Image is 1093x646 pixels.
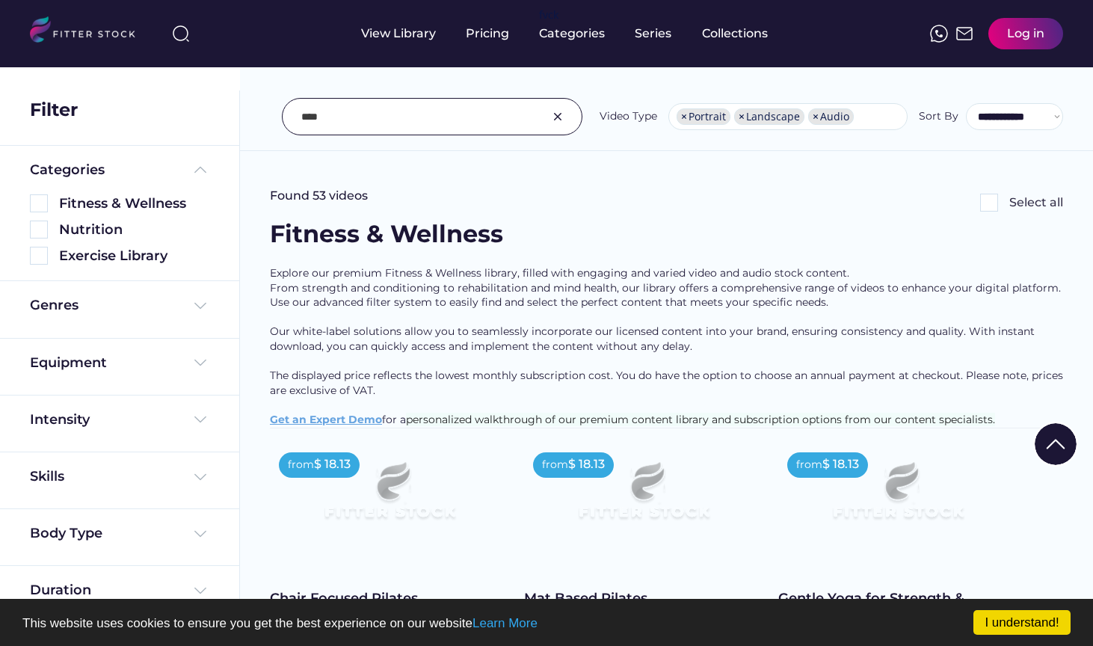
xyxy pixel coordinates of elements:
[1009,194,1063,211] div: Select all
[270,413,382,426] a: Get an Expert Demo
[270,266,1063,428] div: Explore our premium Fitness & Wellness library, filled with engaging and varied video and audio s...
[472,616,538,630] a: Learn More
[294,443,485,551] img: Frame%2079%20%281%29.svg
[796,458,822,473] div: from
[59,194,209,213] div: Fitness & Wellness
[191,297,209,315] img: Frame%20%284%29.svg
[191,161,209,179] img: Frame%20%285%29.svg
[191,525,209,543] img: Frame%20%284%29.svg
[739,111,745,122] span: ×
[30,221,48,239] img: Rectangle%205126.svg
[808,108,854,125] li: Audio
[30,296,78,315] div: Genres
[270,589,509,608] div: Chair Focused Pilates
[30,97,78,123] div: Filter
[30,194,48,212] img: Rectangle%205126.svg
[191,410,209,428] img: Frame%20%284%29.svg
[406,413,995,426] span: personalized walkthrough of our premium content library and subscription options from our content...
[822,456,859,473] div: $ 18.13
[813,111,819,122] span: ×
[548,443,739,551] img: Frame%2079%20%281%29.svg
[191,582,209,600] img: Frame%20%284%29.svg
[1030,586,1078,631] iframe: chat widget
[677,108,730,125] li: Portrait
[270,188,368,204] div: Found 53 videos
[955,25,973,43] img: Frame%2051.svg
[466,25,509,42] div: Pricing
[1007,25,1044,42] div: Log in
[314,456,351,473] div: $ 18.13
[1035,423,1077,465] img: Group%201000002322%20%281%29.svg
[524,589,763,608] div: Mat Based Pilates
[30,467,67,486] div: Skills
[30,354,107,372] div: Equipment
[59,247,209,265] div: Exercise Library
[539,25,605,42] div: Categories
[172,25,190,43] img: search-normal%203.svg
[30,410,90,429] div: Intensity
[542,458,568,473] div: from
[30,161,105,179] div: Categories
[539,7,558,22] div: fvck
[568,456,605,473] div: $ 18.13
[30,581,91,600] div: Duration
[270,218,503,251] div: Fitness & Wellness
[22,617,1071,630] p: This website uses cookies to ensure you get the best experience on our website
[635,25,672,42] div: Series
[734,108,804,125] li: Landscape
[270,369,1066,397] span: The displayed price reflects the lowest monthly subscription cost. You do have the option to choo...
[702,25,768,42] div: Collections
[30,524,102,543] div: Body Type
[919,109,958,124] div: Sort By
[600,109,657,124] div: Video Type
[980,194,998,212] img: Rectangle%205126.svg
[802,443,994,551] img: Frame%2079%20%281%29.svg
[930,25,948,43] img: meteor-icons_whatsapp%20%281%29.svg
[191,354,209,372] img: Frame%20%284%29.svg
[361,25,436,42] div: View Library
[973,610,1071,635] a: I understand!
[288,458,314,473] div: from
[59,221,209,239] div: Nutrition
[681,111,687,122] span: ×
[191,468,209,486] img: Frame%20%284%29.svg
[549,108,567,126] img: Group%201000002326.svg
[30,247,48,265] img: Rectangle%205126.svg
[30,16,148,47] img: LOGO.svg
[778,589,1017,627] div: Gentle Yoga for Strength & Mobility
